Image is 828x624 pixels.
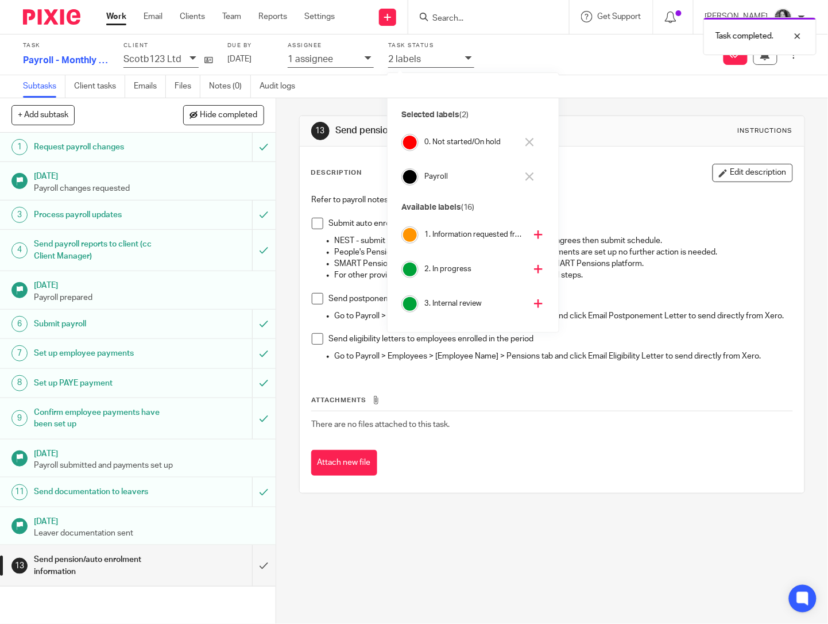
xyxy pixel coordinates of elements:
[209,75,251,98] a: Notes (0)
[74,75,125,98] a: Client tasks
[134,75,166,98] a: Emails
[304,11,335,22] a: Settings
[34,445,264,460] h1: [DATE]
[34,375,172,392] h1: Set up PAYE payment
[288,42,374,49] label: Assignee
[34,315,172,333] h1: Submit payroll
[11,139,28,155] div: 1
[34,168,264,182] h1: [DATE]
[34,513,264,527] h1: [DATE]
[329,293,792,305] p: Send postponement letters to new employees
[34,292,264,303] p: Payroll prepared
[424,171,517,182] h4: Payroll
[123,54,181,64] p: Scotb123 Ltd
[11,345,28,361] div: 7
[335,258,792,269] p: SMART Pensions - upload pension contribution schedule in SMART Pensions platform.
[11,105,75,125] button: + Add subtask
[222,11,241,22] a: Team
[11,484,28,500] div: 11
[144,11,162,22] a: Email
[335,350,792,362] p: Go to Payroll > Employees > [Employee Name] > Pensions tab and click Email Eligibility Letter to ...
[34,404,172,433] h1: Confirm employee payments have been set up
[34,277,264,291] h1: [DATE]
[311,122,330,140] div: 13
[11,375,28,391] div: 8
[311,450,377,476] button: Attach new file
[23,42,109,49] label: Task
[715,30,773,42] p: Task completed.
[388,42,474,49] label: Task status
[34,460,264,471] p: Payroll submitted and payments set up
[183,105,264,125] button: Hide completed
[713,164,793,182] button: Edit description
[401,109,545,121] p: Selected labels
[335,310,792,322] p: Go to Payroll > Employees > [Employee Name] > Pensions tab and click Email Postponement Letter to...
[34,483,172,500] h1: Send documentation to leavers
[424,264,525,275] h4: 2. In progress
[34,236,172,265] h1: Send payroll reports to client (cc Client Manager)
[424,229,525,240] h4: 1. Information requested from client
[401,202,545,214] p: Available labels
[335,235,792,246] p: NEST - submit from Xero then login to NEST and confirm total agrees then submit schedule.
[335,269,792,281] p: For other providers, refer to staff handbook and follow required steps.
[312,397,367,403] span: Attachments
[311,168,362,178] p: Description
[329,333,792,345] p: Send eligibility letters to employees enrolled in the period
[34,345,172,362] h1: Set up employee payments
[459,111,469,119] span: (2)
[11,410,28,426] div: 9
[34,183,264,194] p: Payroll changes requested
[461,203,474,211] span: (16)
[388,54,421,64] p: 2 labels
[774,8,792,26] img: brodie%203%20small.jpg
[288,54,333,64] p: 1 assignee
[34,551,172,580] h1: Send pension/auto enrolment information
[11,558,28,574] div: 13
[312,421,450,429] span: There are no files attached to this task.
[260,75,304,98] a: Audit logs
[123,42,213,49] label: Client
[200,111,258,120] span: Hide completed
[258,11,287,22] a: Reports
[424,137,517,148] h4: 0. Not started/On hold
[11,316,28,332] div: 6
[11,207,28,223] div: 3
[312,194,792,206] p: Refer to payroll notes for pension details.
[424,298,525,309] h4: 3. Internal review
[329,218,792,229] p: Submit auto enrolment details to pension provider.
[738,126,793,136] div: Instructions
[180,11,205,22] a: Clients
[106,11,126,22] a: Work
[11,242,28,259] div: 4
[175,75,200,98] a: Files
[335,125,576,137] h1: Send pension/auto enrolment information
[23,75,65,98] a: Subtasks
[227,42,273,49] label: Due by
[23,9,80,25] img: Pixie
[34,206,172,224] h1: Process payroll updates
[335,246,792,258] p: People's Pension - submit from Xero. As long as automatic payments are set up no further action i...
[34,138,172,156] h1: Request payroll changes
[34,527,264,539] p: Leaver documentation sent
[227,55,252,63] span: [DATE]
